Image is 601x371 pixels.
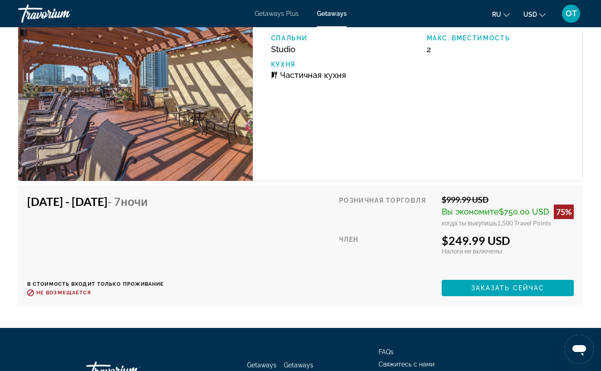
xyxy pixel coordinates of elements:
span: ru [492,11,501,18]
p: В стоимость входит только проживание [27,281,164,287]
a: Getaways [247,361,276,369]
a: Свяжитесь с нами [379,361,434,368]
span: $750.00 USD [499,207,549,216]
span: когда ты выкупишь [442,219,497,227]
div: Член [339,234,435,273]
img: A105O01X.jpg [18,2,253,181]
span: USD [523,11,537,18]
div: Розничная торговля [339,195,435,227]
span: Вы экономите [442,207,499,216]
iframe: Кнопка запуска окна обмена сообщениями [565,335,594,364]
span: OT [566,9,577,18]
span: ночи [121,195,148,208]
p: Кухня [271,61,418,68]
a: Getaways Plus [255,10,299,17]
h4: [DATE] - [DATE] [27,195,158,208]
span: - 7 [108,195,148,208]
p: Макс. вместимость [427,34,573,42]
p: Спальни [271,34,418,42]
button: Change currency [523,8,546,21]
a: Travorium [18,2,109,25]
button: Change language [492,8,510,21]
span: 2 [427,44,431,54]
span: Заказать сейчас [471,284,545,292]
div: $999.99 USD [442,195,574,205]
span: Не возмещается [36,290,91,296]
button: Заказать сейчас [442,280,574,296]
span: Studio [271,44,296,54]
button: User Menu [559,4,583,23]
div: 75% [554,205,574,219]
div: $249.99 USD [442,234,574,247]
a: Getaways [317,10,347,17]
span: Налоги не включены [442,247,502,255]
span: Частичная кухня [280,70,346,80]
span: 1,500 Travel Points [497,219,551,227]
a: FAQs [379,348,394,356]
